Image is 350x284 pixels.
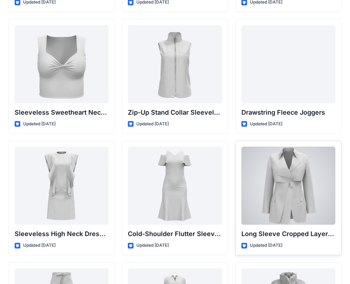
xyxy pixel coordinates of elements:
p: Cold-Shoulder Flutter Sleeve Midi Dress [128,229,222,239]
a: Drawstring Fleece Joggers [241,25,335,103]
p: Zip-Up Stand Collar Sleeveless Vest [128,108,222,118]
a: Cold-Shoulder Flutter Sleeve Midi Dress [128,147,222,225]
a: Zip-Up Stand Collar Sleeveless Vest [128,25,222,103]
a: Sleeveless Sweetheart Neck Twist-Front Crop Top [15,25,109,103]
p: Updated [DATE] [136,242,169,249]
p: Updated [DATE] [136,120,169,128]
p: Updated [DATE] [23,242,56,249]
p: Sleeveless High Neck Dress with Front Ruffle [15,229,109,239]
p: Long Sleeve Cropped Layered Blazer Dress [241,229,335,239]
a: Long Sleeve Cropped Layered Blazer Dress [241,147,335,225]
p: Updated [DATE] [23,120,56,128]
p: Sleeveless Sweetheart Neck Twist-Front Crop Top [15,108,109,118]
a: Sleeveless High Neck Dress with Front Ruffle [15,147,109,225]
p: Updated [DATE] [250,120,282,128]
p: Updated [DATE] [250,242,282,249]
p: Drawstring Fleece Joggers [241,108,335,118]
